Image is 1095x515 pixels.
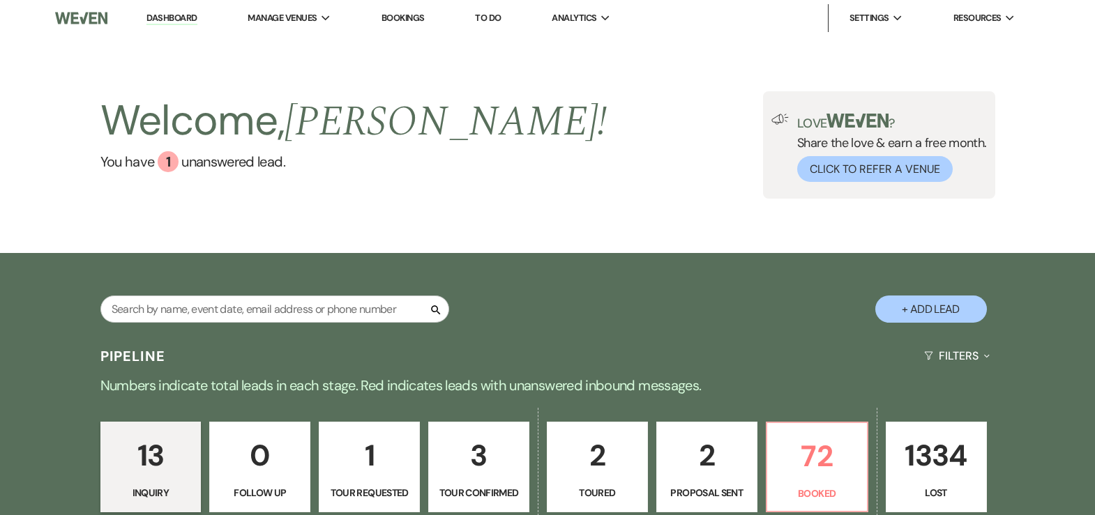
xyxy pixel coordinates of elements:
p: 1 [328,432,411,479]
img: weven-logo-green.svg [826,114,889,128]
span: Settings [849,11,889,25]
p: Booked [776,486,859,501]
a: 13Inquiry [100,422,202,512]
h2: Welcome, [100,91,607,151]
input: Search by name, event date, email address or phone number [100,295,449,323]
p: Inquiry [109,485,192,500]
span: Analytics [552,11,596,25]
p: Tour Requested [328,485,411,500]
p: Follow Up [218,485,301,500]
a: You have 1 unanswered lead. [100,151,607,172]
p: 3 [437,432,520,479]
span: Manage Venues [248,11,317,25]
a: 2Toured [547,422,648,512]
a: 0Follow Up [209,422,310,512]
span: Resources [953,11,1002,25]
p: Tour Confirmed [437,485,520,500]
img: loud-speaker-illustration.svg [771,114,789,125]
a: Dashboard [146,12,197,25]
p: 13 [109,432,192,479]
p: 1334 [895,432,978,479]
p: Lost [895,485,978,500]
a: 1Tour Requested [319,422,420,512]
img: Weven Logo [55,3,108,33]
p: 72 [776,433,859,479]
p: 2 [665,432,748,479]
a: Bookings [382,12,425,24]
button: Filters [919,337,995,374]
button: Click to Refer a Venue [797,156,953,182]
a: 1334Lost [886,422,987,512]
a: 3Tour Confirmed [428,422,529,512]
a: 72Booked [766,422,868,512]
a: To Do [475,12,501,24]
p: Love ? [797,114,987,130]
p: Toured [556,485,639,500]
div: Share the love & earn a free month. [789,114,987,182]
p: 0 [218,432,301,479]
button: + Add Lead [875,295,987,323]
p: Proposal Sent [665,485,748,500]
span: [PERSON_NAME] ! [285,90,607,154]
p: 2 [556,432,639,479]
h3: Pipeline [100,346,166,366]
div: 1 [158,151,179,172]
a: 2Proposal Sent [656,422,757,512]
p: Numbers indicate total leads in each stage. Red indicates leads with unanswered inbound messages. [45,374,1050,397]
